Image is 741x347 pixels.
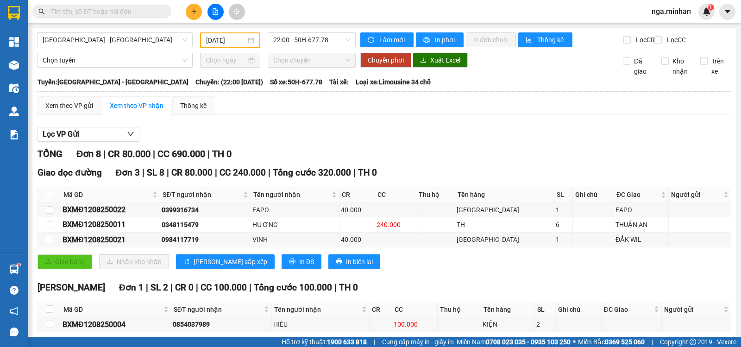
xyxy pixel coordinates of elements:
[61,217,160,232] td: BXMĐ1208250011
[167,167,169,178] span: |
[360,53,411,68] button: Chuyển phơi
[127,130,134,138] span: down
[430,55,460,65] span: Xuất Excel
[63,204,158,215] div: BXMĐ1208250022
[38,282,105,293] span: [PERSON_NAME]
[328,254,380,269] button: printerIn biên lai
[195,77,263,87] span: Chuyến: (22:00 [DATE])
[416,32,464,47] button: printerIn phơi
[554,187,573,202] th: SL
[615,234,667,245] div: ĐẮK WIL
[368,37,376,44] span: sync
[719,4,735,20] button: caret-down
[289,258,295,265] span: printer
[708,4,714,11] sup: 1
[38,127,139,142] button: Lọc VP Gửi
[160,233,251,247] td: 0984117719
[201,282,247,293] span: CC 100.000
[341,234,373,245] div: 40.000
[578,337,645,347] span: Miền Bắc
[191,8,197,15] span: plus
[270,77,322,87] span: Số xe: 50H-677.78
[63,234,158,246] div: BXMĐ1208250021
[573,187,614,202] th: Ghi chú
[370,302,392,317] th: CR
[251,233,339,247] td: VINH
[160,217,251,232] td: 0348115479
[207,4,224,20] button: file-add
[423,37,431,44] span: printer
[43,128,79,140] span: Lọc VP Gửi
[416,187,455,202] th: Thu hộ
[45,101,93,111] div: Xem theo VP gửi
[206,55,247,65] input: Chọn ngày
[394,319,436,329] div: 100.000
[327,338,367,346] strong: 1900 633 818
[254,282,332,293] span: Tổng cước 100.000
[481,302,535,317] th: Tên hàng
[61,202,160,217] td: BXMĐ1208250022
[10,307,19,315] span: notification
[119,282,144,293] span: Đơn 1
[526,37,534,44] span: bar-chart
[157,148,205,159] span: CC 690.000
[162,205,249,215] div: 0399316734
[605,338,645,346] strong: 0369 525 060
[671,189,722,200] span: Người gửi
[382,337,454,347] span: Cung cấp máy in - giấy in:
[10,328,19,336] span: message
[299,257,314,267] span: In DS
[43,33,187,47] span: Sài Gòn - Đắk Nông
[252,220,338,230] div: HƯƠNG
[466,32,516,47] button: In đơn chọn
[652,337,653,347] span: |
[329,77,349,87] span: Tài xế:
[61,233,160,247] td: BXMĐ1208250021
[664,304,722,315] span: Người gửi
[63,189,151,200] span: Mã GD
[251,217,339,232] td: HƯƠNG
[573,340,576,344] span: ⚪️
[457,220,553,230] div: TH
[38,254,92,269] button: uploadGiao hàng
[353,167,356,178] span: |
[229,4,245,20] button: aim
[162,234,249,245] div: 0984117719
[420,57,427,64] span: download
[556,234,571,245] div: 1
[142,167,144,178] span: |
[334,282,337,293] span: |
[212,8,219,15] span: file-add
[249,282,251,293] span: |
[215,167,217,178] span: |
[63,304,162,315] span: Mã GD
[108,148,151,159] span: CR 80.000
[556,205,571,215] div: 1
[483,319,534,329] div: KIỆN
[336,258,342,265] span: printer
[723,7,732,16] span: caret-down
[457,205,553,215] div: [GEOGRAPHIC_DATA]
[253,189,330,200] span: Tên người nhận
[63,319,170,330] div: BXMĐ1208250004
[703,7,711,16] img: icon-new-feature
[175,282,194,293] span: CR 0
[43,53,187,67] span: Chọn tuyến
[604,304,652,315] span: ĐC Giao
[233,8,240,15] span: aim
[455,187,554,202] th: Tên hàng
[180,101,207,111] div: Thống kê
[103,148,106,159] span: |
[76,148,101,159] span: Đơn 8
[339,187,375,202] th: CR
[709,4,712,11] span: 1
[518,32,572,47] button: bar-chartThống kê
[153,148,155,159] span: |
[220,167,266,178] span: CC 240.000
[8,6,20,20] img: logo-vxr
[556,302,601,317] th: Ghi chú
[212,148,232,159] span: TH 0
[18,263,20,266] sup: 1
[252,205,338,215] div: EAPO
[630,56,654,76] span: Đã giao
